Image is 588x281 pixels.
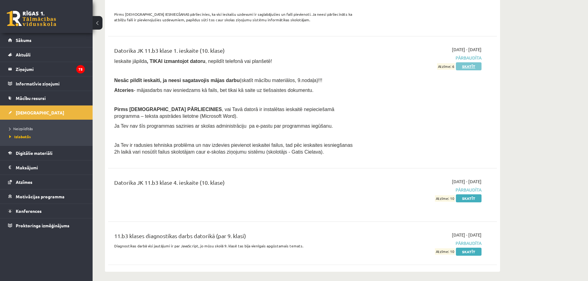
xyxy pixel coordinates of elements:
[9,126,86,131] a: Neizpildītās
[16,160,85,175] legend: Maksājumi
[456,248,482,256] a: Skatīt
[8,160,85,175] a: Maksājumi
[8,48,85,62] a: Aktuāli
[452,232,482,238] span: [DATE] - [DATE]
[8,175,85,189] a: Atzīmes
[114,107,334,119] span: , vai Tavā datorā ir instalētas ieskaitē nepieciešamā programma – teksta apstrādes lietotne (Micr...
[114,178,356,190] div: Datorika JK 11.b3 klase 4. ieskaite (10. klase)
[240,78,322,83] span: (skatīt mācību materiālos, 9.nodaļa)!!!
[8,189,85,204] a: Motivācijas programma
[16,62,85,76] legend: Ziņojumi
[16,179,32,185] span: Atzīmes
[452,178,482,185] span: [DATE] - [DATE]
[114,232,356,243] div: 11.b3 klases diagnostikas darbs datorikā (par 9. klasi)
[16,76,85,91] legend: Informatīvie ziņojumi
[9,134,31,139] span: Izlabotās
[114,11,356,23] p: Pirms [DEMOGRAPHIC_DATA] IESNIEGŠANAS pārliecinies, ka visi ieskaišu uzdevumi ir saglabājušies un...
[365,187,482,193] span: Pārbaudīta
[114,46,356,58] div: Datorika JK 11.b3 klase 1. ieskaite (10. klase)
[8,146,85,160] a: Digitālie materiāli
[9,126,33,131] span: Neizpildītās
[147,59,205,64] b: , TIKAI izmantojot datoru
[114,88,134,93] b: Atceries
[16,208,42,214] span: Konferences
[76,65,85,73] i: 75
[16,52,31,57] span: Aktuāli
[16,150,52,156] span: Digitālie materiāli
[114,78,240,83] span: Nesāc pildīt ieskaiti, ja neesi sagatavojis mājas darbu
[8,33,85,47] a: Sākums
[8,91,85,105] a: Mācību resursi
[114,123,333,129] span: Ja Tev nav šīs programmas sazinies ar skolas administrāciju pa e-pastu par programmas iegūšanu.
[16,194,65,199] span: Motivācijas programma
[456,194,482,202] a: Skatīt
[435,195,455,202] span: Atzīme: 10
[456,62,482,70] a: Skatīt
[8,218,85,233] a: Proktoringa izmēģinājums
[16,110,64,115] span: [DEMOGRAPHIC_DATA]
[365,240,482,246] span: Pārbaudīta
[8,105,85,120] a: [DEMOGRAPHIC_DATA]
[8,62,85,76] a: Ziņojumi75
[16,95,46,101] span: Mācību resursi
[365,55,482,61] span: Pārbaudīta
[437,63,455,70] span: Atzīme: 6
[7,11,56,26] a: Rīgas 1. Tālmācības vidusskola
[114,143,353,155] span: Ja Tev ir radusies tehniska problēma un nav izdevies pievienot ieskaitei failus, tad pēc ieskaite...
[8,204,85,218] a: Konferences
[114,88,314,93] span: - mājasdarbs nav iesniedzams kā fails, bet tikai kā saite uz tiešsaistes dokumentu.
[435,248,455,255] span: Atzīme: 10
[114,243,356,249] p: Diagnostikas darbā visi jautājumi ir par JavaScript, jo mūsu skolā 9. klasē tas bija vienīgais ap...
[9,134,86,139] a: Izlabotās
[114,59,272,64] span: Ieskaite jāpilda , nepildīt telefonā vai planšetē!
[8,76,85,91] a: Informatīvie ziņojumi
[16,37,31,43] span: Sākums
[16,223,69,228] span: Proktoringa izmēģinājums
[114,107,222,112] span: Pirms [DEMOGRAPHIC_DATA] PĀRLIECINIES
[452,46,482,53] span: [DATE] - [DATE]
